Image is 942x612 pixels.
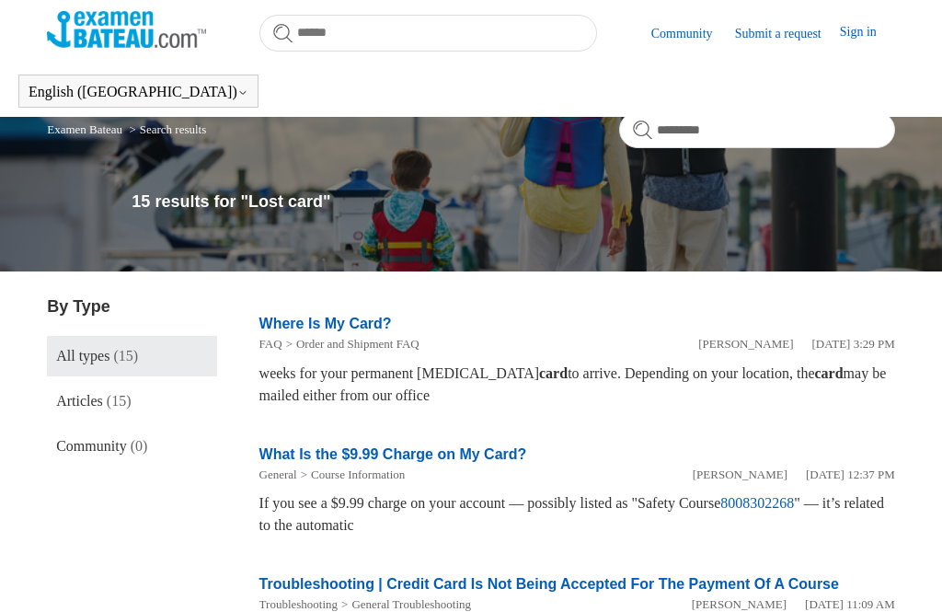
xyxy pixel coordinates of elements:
a: Examen Bateau [47,122,122,136]
li: Course Information [297,466,406,484]
span: (0) [131,438,148,454]
h3: By Type [47,294,216,319]
a: What Is the $9.99 Charge on My Card? [259,446,527,462]
input: Search [259,15,597,52]
div: weeks for your permanent [MEDICAL_DATA] to arrive. Depending on your location, the may be mailed ... [259,363,895,407]
span: All types [56,348,109,364]
a: 8008302268 [720,495,794,511]
em: card [815,365,844,381]
time: 05/08/2025, 11:09 [805,597,895,611]
li: FAQ [259,335,282,353]
li: [PERSON_NAME] [693,466,787,484]
a: Troubleshooting | Credit Card Is Not Being Accepted For The Payment Of A Course [259,576,839,592]
em: card [539,365,568,381]
span: (15) [107,393,132,409]
h1: 15 results for "Lost card" [132,190,894,214]
input: Search [619,111,895,148]
a: Community (0) [47,426,216,467]
a: Articles (15) [47,381,216,421]
div: If you see a $9.99 charge on your account — possibly listed as "Safety Course " — it’s related to... [259,492,895,537]
a: Where Is My Card? [259,316,392,331]
span: Articles [56,393,103,409]
img: Examen Bateau Help Center home page [47,11,206,48]
li: Examen Bateau [47,122,125,136]
span: (15) [113,348,138,364]
a: Submit a request [735,24,840,43]
button: English ([GEOGRAPHIC_DATA]) [29,84,248,100]
li: General [259,466,297,484]
a: General [259,468,297,481]
time: 05/07/2025, 12:37 [806,468,895,481]
a: All types (15) [47,336,216,376]
li: Order and Shipment FAQ [282,335,419,353]
time: 05/07/2025, 15:29 [812,337,895,351]
a: General Troubleshooting [351,597,471,611]
li: Search results [125,122,206,136]
a: Community [651,24,731,43]
a: Troubleshooting [259,597,338,611]
li: [PERSON_NAME] [698,335,793,353]
a: Course Information [311,468,405,481]
a: FAQ [259,337,282,351]
span: Community [56,438,126,454]
a: Sign in [840,22,895,44]
div: Live chat [880,550,928,598]
a: Order and Shipment FAQ [296,337,419,351]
